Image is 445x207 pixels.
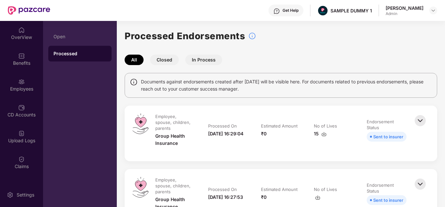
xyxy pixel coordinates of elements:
[413,113,427,128] img: svg+xml;base64,PHN2ZyBpZD0iQmFjay0zMngzMiIgeG1sbnM9Imh0dHA6Ly93d3cudzMub3JnLzIwMDAvc3ZnIiB3aWR0aD...
[155,132,195,147] div: Group Health Insurance
[18,156,25,163] img: svg+xml;base64,PHN2ZyBpZD0iQ2xhaW0iIHhtbG5zPSJodHRwOi8vd3d3LnczLm9yZy8yMDAwL3N2ZyIgd2lkdGg9IjIwIi...
[315,195,320,200] img: svg+xml;base64,PHN2ZyBpZD0iRG93bmxvYWQtMzJ4MzIiIHhtbG5zPSJodHRwOi8vd3d3LnczLm9yZy8yMDAwL3N2ZyIgd2...
[261,123,298,129] div: Estimated Amount
[18,104,25,111] img: svg+xml;base64,PHN2ZyBpZD0iQ0RfQWNjb3VudHMiIGRhdGEtbmFtZT0iQ0QgQWNjb3VudHMiIHhtbG5zPSJodHRwOi8vd3...
[321,131,327,137] img: svg+xml;base64,PHN2ZyBpZD0iRG93bmxvYWQtMzJ4MzIiIHhtbG5zPSJodHRwOi8vd3d3LnczLm9yZy8yMDAwL3N2ZyIgd2...
[208,194,243,201] div: [DATE] 16:27:53
[373,133,403,140] div: Sent to insurer
[386,11,423,16] div: Admin
[155,113,194,131] div: Employee, spouse, children, parents
[132,177,148,198] img: svg+xml;base64,PHN2ZyB4bWxucz0iaHR0cDovL3d3dy53My5vcmcvMjAwMC9zdmciIHdpZHRoPSI0OS4zMiIgaGVpZ2h0PS...
[18,78,25,85] img: svg+xml;base64,PHN2ZyBpZD0iRW1wbG95ZWVzIiB4bWxucz0iaHR0cDovL3d3dy53My5vcmcvMjAwMC9zdmciIHdpZHRoPS...
[318,6,328,15] img: Pazcare_Alternative_logo-01-01.png
[208,123,237,129] div: Processed On
[386,5,423,11] div: [PERSON_NAME]
[15,192,36,198] div: Settings
[261,194,267,201] div: ₹0
[18,130,25,137] img: svg+xml;base64,PHN2ZyBpZD0iVXBsb2FkX0xvZ3MiIGRhdGEtbmFtZT0iVXBsb2FkIExvZ3MiIHhtbG5zPSJodHRwOi8vd3...
[367,119,405,130] div: Endorsement Status
[273,8,280,14] img: svg+xml;base64,PHN2ZyBpZD0iSGVscC0zMngzMiIgeG1sbnM9Imh0dHA6Ly93d3cudzMub3JnLzIwMDAvc3ZnIiB3aWR0aD...
[18,27,25,33] img: svg+xml;base64,PHN2ZyBpZD0iSG9tZSIgeG1sbnM9Imh0dHA6Ly93d3cudzMub3JnLzIwMDAvc3ZnIiB3aWR0aD0iMjAiIG...
[125,29,245,43] h1: Processed Endorsements
[330,8,372,14] div: SAMPLE DUMMY 1
[7,192,13,198] img: svg+xml;base64,PHN2ZyBpZD0iU2V0dGluZy0yMHgyMCIgeG1sbnM9Imh0dHA6Ly93d3cudzMub3JnLzIwMDAvc3ZnIiB3aW...
[54,34,106,39] div: Open
[185,55,222,65] button: In Process
[248,32,256,40] img: svg+xml;base64,PHN2ZyBpZD0iSW5mb18tXzMyeDMyIiBkYXRhLW5hbWU9IkluZm8gLSAzMngzMiIgeG1sbnM9Imh0dHA6Ly...
[132,113,148,134] img: svg+xml;base64,PHN2ZyB4bWxucz0iaHR0cDovL3d3dy53My5vcmcvMjAwMC9zdmciIHdpZHRoPSI0OS4zMiIgaGVpZ2h0PS...
[208,130,243,137] div: [DATE] 16:29:04
[283,8,299,13] div: Get Help
[314,186,337,192] div: No of Lives
[18,182,25,188] img: svg+xml;base64,PHN2ZyBpZD0iQ2xhaW0iIHhtbG5zPSJodHRwOi8vd3d3LnczLm9yZy8yMDAwL3N2ZyIgd2lkdGg9IjIwIi...
[367,182,405,194] div: Endorsement Status
[130,78,138,86] img: svg+xml;base64,PHN2ZyBpZD0iSW5mbyIgeG1sbnM9Imh0dHA6Ly93d3cudzMub3JnLzIwMDAvc3ZnIiB3aWR0aD0iMTQiIG...
[314,123,337,129] div: No of Lives
[141,78,432,93] span: Documents against endorsements created after [DATE] will be visible here. For documents related t...
[18,53,25,59] img: svg+xml;base64,PHN2ZyBpZD0iQmVuZWZpdHMiIHhtbG5zPSJodHRwOi8vd3d3LnczLm9yZy8yMDAwL3N2ZyIgd2lkdGg9Ij...
[413,177,427,191] img: svg+xml;base64,PHN2ZyBpZD0iQmFjay0zMngzMiIgeG1sbnM9Imh0dHA6Ly93d3cudzMub3JnLzIwMDAvc3ZnIiB3aWR0aD...
[208,186,237,192] div: Processed On
[125,55,144,65] button: All
[261,130,267,137] div: ₹0
[8,6,50,15] img: New Pazcare Logo
[261,186,298,192] div: Estimated Amount
[155,177,194,195] div: Employee, spouse, children, parents
[431,8,436,13] img: svg+xml;base64,PHN2ZyBpZD0iRHJvcGRvd24tMzJ4MzIiIHhtbG5zPSJodHRwOi8vd3d3LnczLm9yZy8yMDAwL3N2ZyIgd2...
[314,130,327,137] div: 15
[54,50,106,57] div: Processed
[150,55,179,65] button: Closed
[373,197,403,204] div: Sent to insurer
